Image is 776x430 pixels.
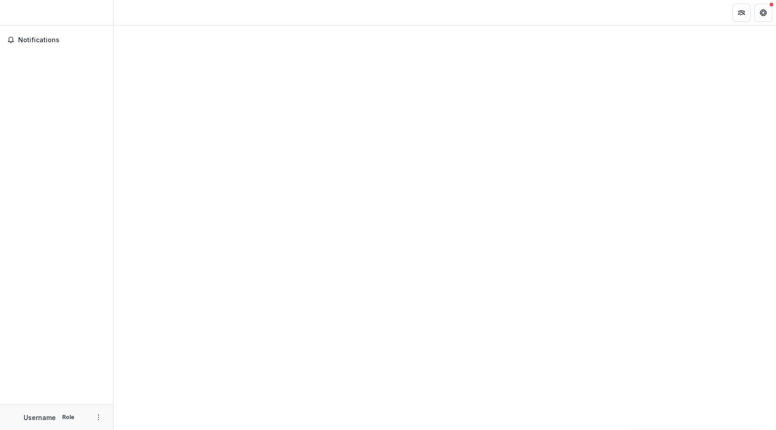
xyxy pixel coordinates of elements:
p: Role [59,413,77,421]
button: Get Help [754,4,772,22]
span: Notifications [18,36,106,44]
p: Username [24,413,56,422]
button: More [93,412,104,423]
button: Notifications [4,33,109,47]
button: Partners [732,4,751,22]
